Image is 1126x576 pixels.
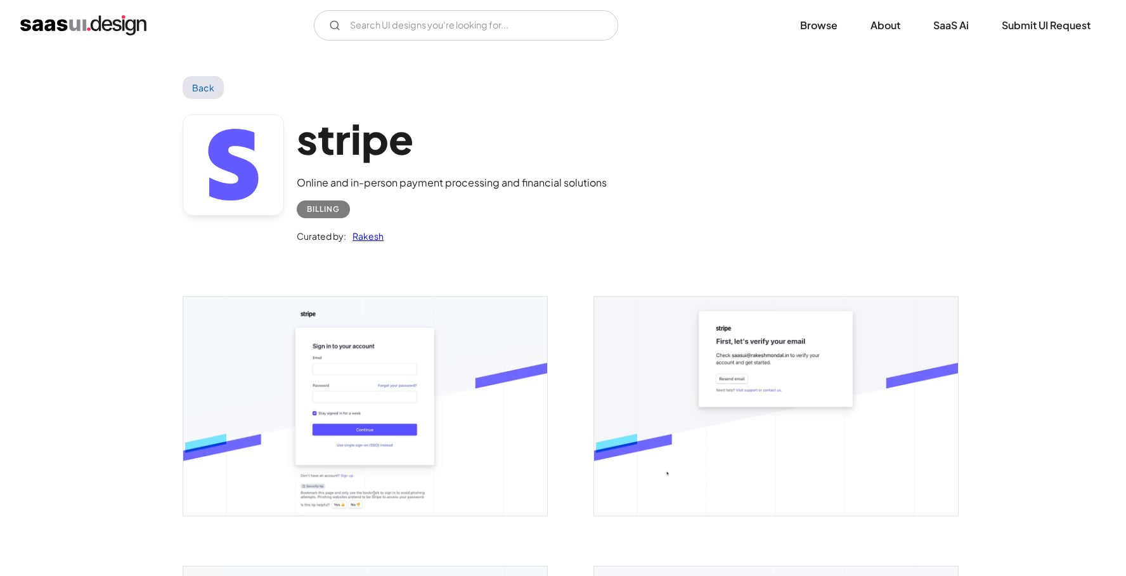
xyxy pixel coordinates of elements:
[918,11,984,39] a: SaaS Ai
[20,15,146,36] a: home
[314,10,618,41] input: Search UI designs you're looking for...
[987,11,1106,39] a: Submit UI Request
[855,11,916,39] a: About
[346,228,384,244] a: Rakesh
[297,114,607,163] h1: stripe
[307,202,340,217] div: Billing
[297,228,346,244] div: Curated by:
[785,11,853,39] a: Browse
[183,297,547,515] img: 6629df5686f2cb267eb03ba8_Sign%20In.jpg
[183,297,547,515] a: open lightbox
[297,175,607,190] div: Online and in-person payment processing and financial solutions
[594,297,958,515] img: 6629df56bdc74e5f13034ab4_Email%20Verifications.jpg
[594,297,958,515] a: open lightbox
[314,10,618,41] form: Email Form
[183,76,224,99] a: Back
